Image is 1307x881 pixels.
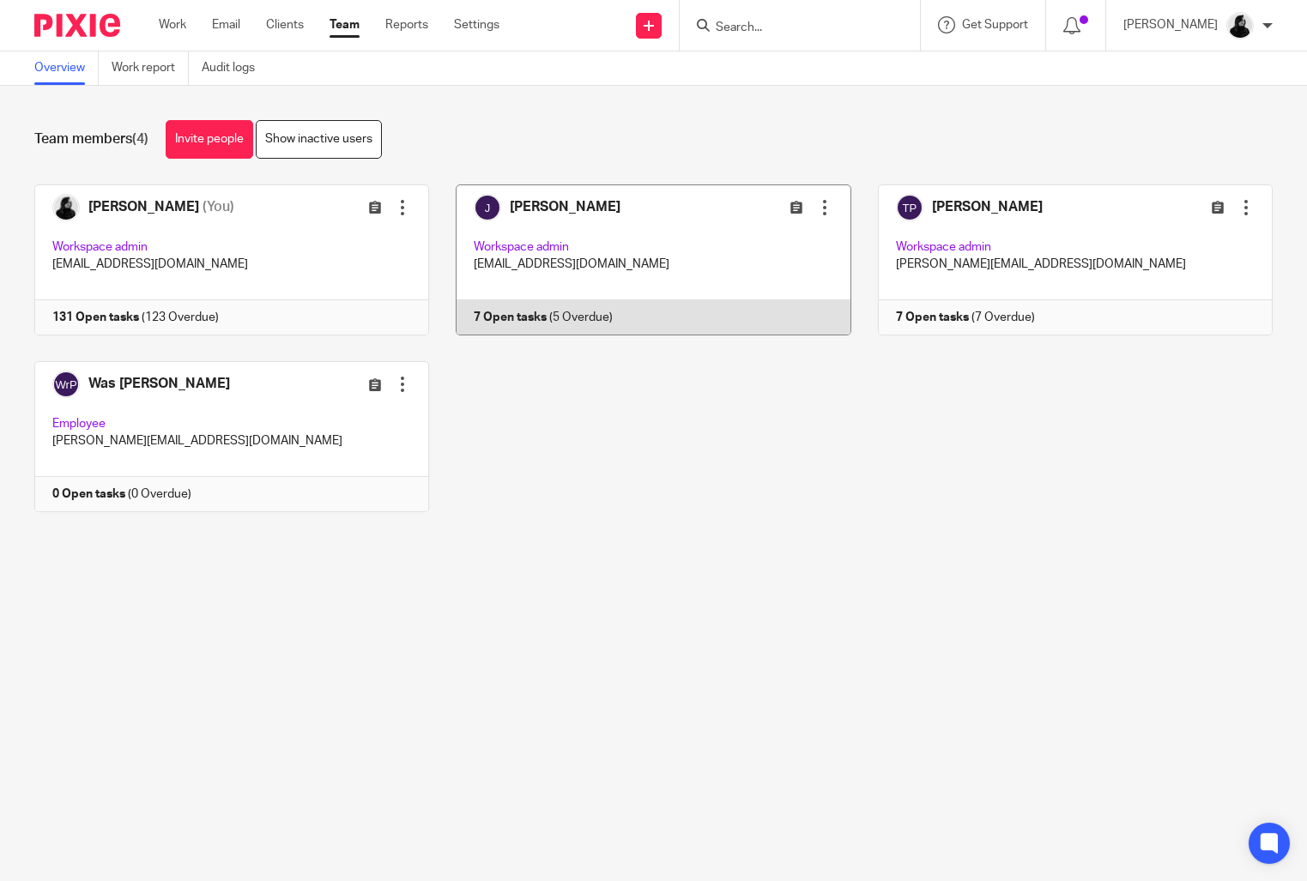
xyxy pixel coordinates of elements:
img: PHOTO-2023-03-20-11-06-28%203.jpg [1226,12,1254,39]
h1: Team members [34,130,148,148]
a: Overview [34,51,99,85]
a: Clients [266,16,304,33]
span: Get Support [962,19,1028,31]
a: Settings [454,16,499,33]
a: Work report [112,51,189,85]
span: (4) [132,132,148,146]
a: Email [212,16,240,33]
a: Audit logs [202,51,268,85]
img: Pixie [34,14,120,37]
p: [PERSON_NAME] [1123,16,1218,33]
input: Search [714,21,868,36]
a: Reports [385,16,428,33]
a: Team [330,16,360,33]
a: Show inactive users [256,120,382,159]
a: Invite people [166,120,253,159]
a: Work [159,16,186,33]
